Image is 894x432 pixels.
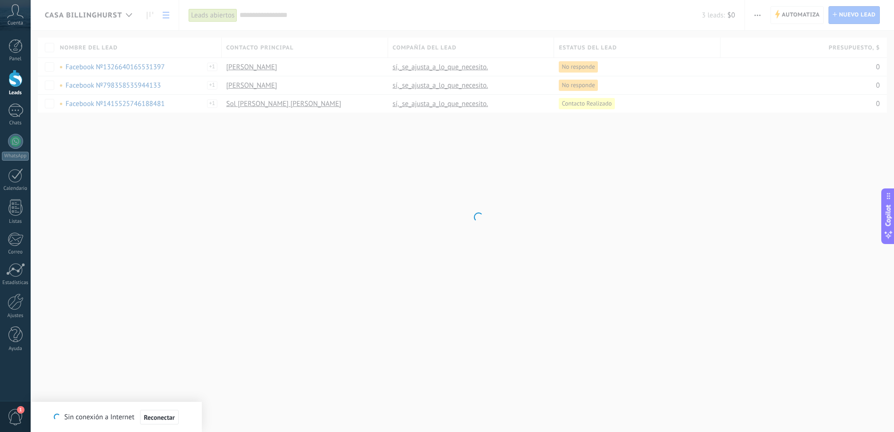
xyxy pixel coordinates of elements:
[144,414,175,421] span: Reconectar
[17,406,25,414] span: 1
[2,346,29,352] div: Ayuda
[54,409,178,425] div: Sin conexión a Internet
[8,20,23,26] span: Cuenta
[2,186,29,192] div: Calendario
[2,90,29,96] div: Leads
[2,219,29,225] div: Listas
[2,313,29,319] div: Ajustes
[2,120,29,126] div: Chats
[2,56,29,62] div: Panel
[2,249,29,255] div: Correo
[140,410,179,425] button: Reconectar
[884,204,893,226] span: Copilot
[2,152,29,161] div: WhatsApp
[2,280,29,286] div: Estadísticas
